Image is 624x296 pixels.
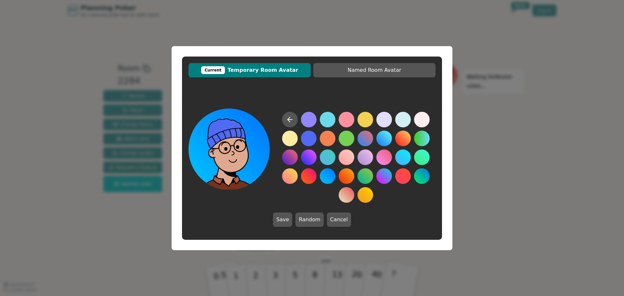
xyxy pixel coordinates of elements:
span: Temporary Room Avatar [192,66,307,74]
button: Cancel [327,212,351,227]
button: Named Room Avatar [313,63,435,77]
button: CurrentTemporary Room Avatar [188,63,311,77]
span: Named Room Avatar [317,66,432,74]
button: Random [295,212,323,227]
button: Save [273,212,292,227]
div: Current [201,66,225,74]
